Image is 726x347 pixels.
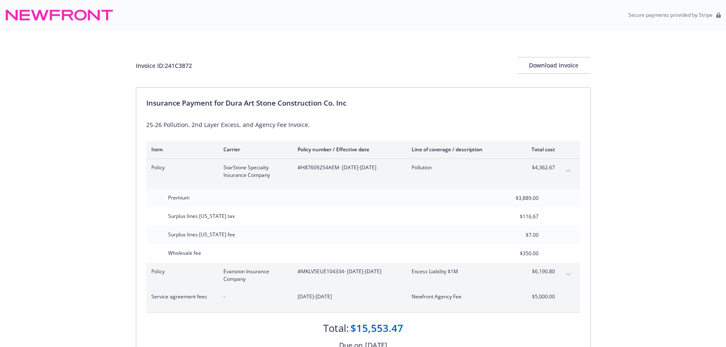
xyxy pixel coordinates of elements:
[412,146,510,153] div: Line of coverage / description
[151,146,210,153] div: Item
[412,268,510,275] span: Excess Liability $1M
[223,164,284,179] span: StarStone Specialty Insurance Company
[412,293,510,300] span: Newfront Agency Fee
[151,293,210,300] span: Service agreement fees
[146,120,580,129] div: 25-26 Pollution, 2nd Layer Excess, and Agency Fee Invoice.
[168,212,235,220] span: Surplus lines [US_STATE] tax
[489,229,544,241] input: 0.00
[562,268,575,281] button: expand content
[223,146,284,153] div: Carrier
[298,268,398,275] span: #MKLV5EUE104334 - [DATE]-[DATE]
[517,57,591,73] div: Download Invoice
[223,268,284,283] span: Evanston Insurance Company
[524,146,555,153] div: Total cost
[517,57,591,74] button: Download Invoice
[524,164,555,171] span: $4,362.67
[298,293,398,300] span: [DATE]-[DATE]
[223,293,284,300] span: -
[136,61,192,70] div: Invoice ID: 241C3872
[298,146,398,153] div: Policy number / Effective date
[524,293,555,300] span: $5,000.00
[562,293,575,306] button: expand content
[151,164,210,171] span: Policy
[489,247,544,260] input: 0.00
[412,164,510,171] span: Pollution
[298,164,398,171] span: #H87609254AEM - [DATE]-[DATE]
[146,263,580,288] div: PolicyEvanston Insurance Company#MKLV5EUE104334- [DATE]-[DATE]Excess Liability $1M$6,190.80expand...
[489,210,544,223] input: 0.00
[151,268,210,275] span: Policy
[146,159,580,184] div: PolicyStarStone Specialty Insurance Company#H87609254AEM- [DATE]-[DATE]Pollution$4,362.67collapse...
[146,288,580,312] div: Service agreement fees-[DATE]-[DATE]Newfront Agency Fee$5,000.00expand content
[350,321,403,335] div: $15,553.47
[562,164,575,177] button: collapse content
[524,268,555,275] span: $6,190.80
[146,98,580,109] div: Insurance Payment for Dura Art Stone Construction Co. Inc
[168,231,235,238] span: Surplus lines [US_STATE] fee
[628,11,713,18] p: Secure payments provided by Stripe
[168,249,201,256] span: Wholesale fee
[323,321,349,335] div: Total:
[489,192,544,205] input: 0.00
[168,194,189,201] span: Premium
